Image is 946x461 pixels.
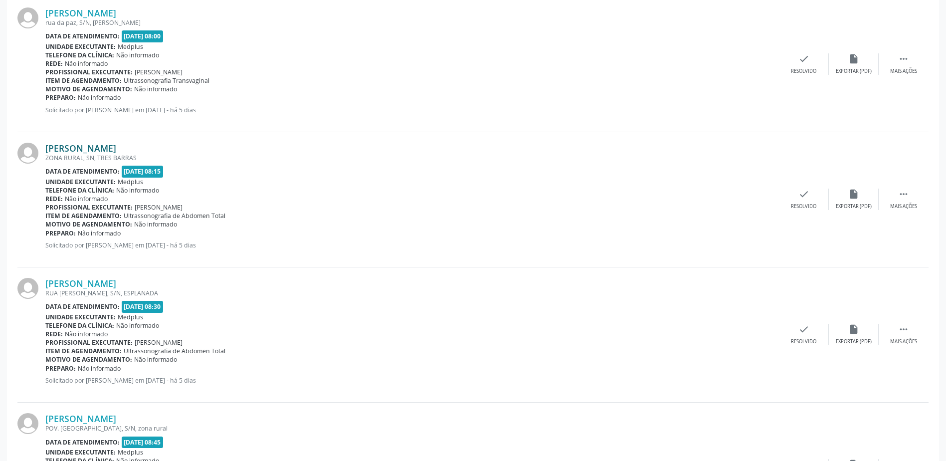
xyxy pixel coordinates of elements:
span: Não informado [78,364,121,373]
b: Item de agendamento: [45,76,122,85]
div: Resolvido [791,203,816,210]
i: insert_drive_file [848,324,859,335]
i:  [898,189,909,200]
span: [DATE] 08:00 [122,30,164,42]
a: [PERSON_NAME] [45,7,116,18]
div: Exportar (PDF) [836,203,872,210]
b: Profissional executante: [45,338,133,347]
b: Rede: [45,59,63,68]
div: RUA [PERSON_NAME], S/N, ESPLANADA [45,289,779,297]
p: Solicitado por [PERSON_NAME] em [DATE] - há 5 dias [45,106,779,114]
span: Ultrassonografia de Abdomen Total [124,212,225,220]
a: [PERSON_NAME] [45,278,116,289]
span: Ultrassonografia Transvaginal [124,76,209,85]
b: Telefone da clínica: [45,186,114,195]
b: Unidade executante: [45,178,116,186]
b: Unidade executante: [45,42,116,51]
span: [DATE] 08:15 [122,166,164,177]
img: img [17,7,38,28]
b: Telefone da clínica: [45,51,114,59]
span: Não informado [65,330,108,338]
p: Solicitado por [PERSON_NAME] em [DATE] - há 5 dias [45,241,779,249]
b: Preparo: [45,93,76,102]
b: Motivo de agendamento: [45,355,132,364]
span: Não informado [134,220,177,229]
span: Não informado [116,321,159,330]
a: [PERSON_NAME] [45,143,116,154]
div: POV. [GEOGRAPHIC_DATA], S/N, zona rural [45,424,779,433]
div: Resolvido [791,68,816,75]
b: Data de atendimento: [45,438,120,447]
span: [PERSON_NAME] [135,203,183,212]
b: Motivo de agendamento: [45,85,132,93]
span: Não informado [134,85,177,93]
span: [DATE] 08:45 [122,437,164,448]
i: insert_drive_file [848,53,859,64]
b: Rede: [45,195,63,203]
span: Não informado [65,195,108,203]
p: Solicitado por [PERSON_NAME] em [DATE] - há 5 dias [45,376,779,385]
div: rua da paz, S/N, [PERSON_NAME] [45,18,779,27]
b: Data de atendimento: [45,32,120,40]
span: Não informado [65,59,108,68]
span: Medplus [118,313,143,321]
div: ZONA RURAL, SN, TRES BARRAS [45,154,779,162]
span: Não informado [116,51,159,59]
i: check [798,189,809,200]
b: Profissional executante: [45,68,133,76]
b: Preparo: [45,364,76,373]
i:  [898,53,909,64]
span: [PERSON_NAME] [135,338,183,347]
div: Exportar (PDF) [836,68,872,75]
span: Medplus [118,178,143,186]
span: [PERSON_NAME] [135,68,183,76]
div: Mais ações [890,338,917,345]
b: Data de atendimento: [45,167,120,176]
b: Telefone da clínica: [45,321,114,330]
img: img [17,278,38,299]
span: Não informado [78,229,121,237]
i: check [798,324,809,335]
b: Unidade executante: [45,313,116,321]
i: insert_drive_file [848,189,859,200]
b: Data de atendimento: [45,302,120,311]
div: Mais ações [890,203,917,210]
span: Medplus [118,448,143,457]
span: [DATE] 08:30 [122,301,164,312]
b: Rede: [45,330,63,338]
img: img [17,413,38,434]
div: Mais ações [890,68,917,75]
span: Não informado [78,93,121,102]
span: Não informado [116,186,159,195]
b: Preparo: [45,229,76,237]
b: Profissional executante: [45,203,133,212]
i:  [898,324,909,335]
div: Resolvido [791,338,816,345]
a: [PERSON_NAME] [45,413,116,424]
b: Item de agendamento: [45,212,122,220]
b: Unidade executante: [45,448,116,457]
span: Medplus [118,42,143,51]
div: Exportar (PDF) [836,338,872,345]
img: img [17,143,38,164]
i: check [798,53,809,64]
b: Item de agendamento: [45,347,122,355]
b: Motivo de agendamento: [45,220,132,229]
span: Ultrassonografia de Abdomen Total [124,347,225,355]
span: Não informado [134,355,177,364]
